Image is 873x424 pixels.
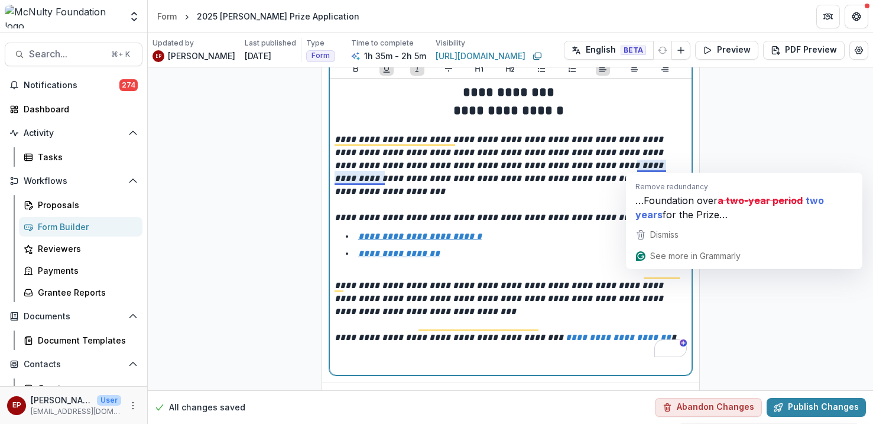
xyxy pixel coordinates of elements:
div: Grantee Reports [38,286,133,299]
button: Refresh Translation [653,41,672,60]
button: Heading 1 [472,62,486,76]
button: Strike [442,62,456,76]
div: ⌘ + K [109,48,132,61]
button: Copy link [530,49,544,63]
button: Bold [349,62,363,76]
a: Tasks [19,147,142,167]
button: Open Contacts [5,355,142,374]
p: Type [306,38,324,48]
button: Underline [379,62,394,76]
nav: breadcrumb [152,8,364,25]
a: Grantees [19,378,142,398]
a: Document Templates [19,331,142,350]
button: More [126,399,140,413]
button: Italicize [410,62,424,76]
button: PDF Preview [763,41,845,60]
button: Ordered List [565,62,579,76]
div: 2025 [PERSON_NAME] Prize Application [197,10,359,22]
p: Last published [245,38,296,48]
p: 1h 35m - 2h 5m [364,50,426,62]
button: English BETA [564,41,654,60]
p: User [97,395,121,406]
button: Add Language [671,41,690,60]
div: esther park [12,402,21,409]
span: Notifications [24,80,119,90]
button: Preview [695,41,758,60]
a: Form [152,8,181,25]
button: Align Left [596,62,610,76]
button: Partners [816,5,840,28]
button: Notifications274 [5,76,142,95]
a: Proposals [19,195,142,215]
p: Visibility [436,38,465,48]
button: Search... [5,43,142,66]
button: Align Center [627,62,641,76]
p: [EMAIL_ADDRESS][DOMAIN_NAME] [31,406,121,417]
button: Open Activity [5,124,142,143]
img: McNulty Foundation logo [5,5,121,28]
span: Documents [24,312,124,322]
span: 274 [119,79,138,91]
button: Abandon Changes [655,398,762,417]
span: Form [311,51,330,60]
a: Dashboard [5,99,142,119]
div: Tasks [38,151,133,163]
span: Contacts [24,360,124,370]
div: esther park [155,54,161,59]
p: Updated by [152,38,194,48]
div: Form [157,10,177,22]
p: All changes saved [169,402,245,414]
p: Time to complete [351,38,414,48]
div: Grantees [38,382,133,394]
p: [DATE] [245,50,271,62]
button: Edit Form Settings [849,41,868,60]
a: Payments [19,261,142,280]
div: To enrich screen reader interactions, please activate Accessibility in Grammarly extension settings [335,83,687,370]
button: Publish Changes [767,398,866,417]
span: Activity [24,128,124,138]
div: Form Builder [38,221,133,233]
a: [URL][DOMAIN_NAME] [436,50,525,62]
div: Document Templates [38,334,133,347]
button: Open Workflows [5,171,142,190]
div: Reviewers [38,242,133,255]
a: Reviewers [19,239,142,258]
div: Dashboard [24,103,133,115]
button: Get Help [845,5,868,28]
div: Proposals [38,199,133,211]
span: Workflows [24,176,124,186]
button: Open entity switcher [126,5,142,28]
p: [PERSON_NAME] [168,50,235,62]
p: [PERSON_NAME] [31,394,92,406]
a: Form Builder [19,217,142,237]
a: Grantee Reports [19,283,142,302]
div: Payments [38,264,133,277]
button: Align Right [658,62,672,76]
span: Search... [29,48,104,60]
button: Bullet List [534,62,549,76]
button: Open Documents [5,307,142,326]
button: Heading 2 [503,62,517,76]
